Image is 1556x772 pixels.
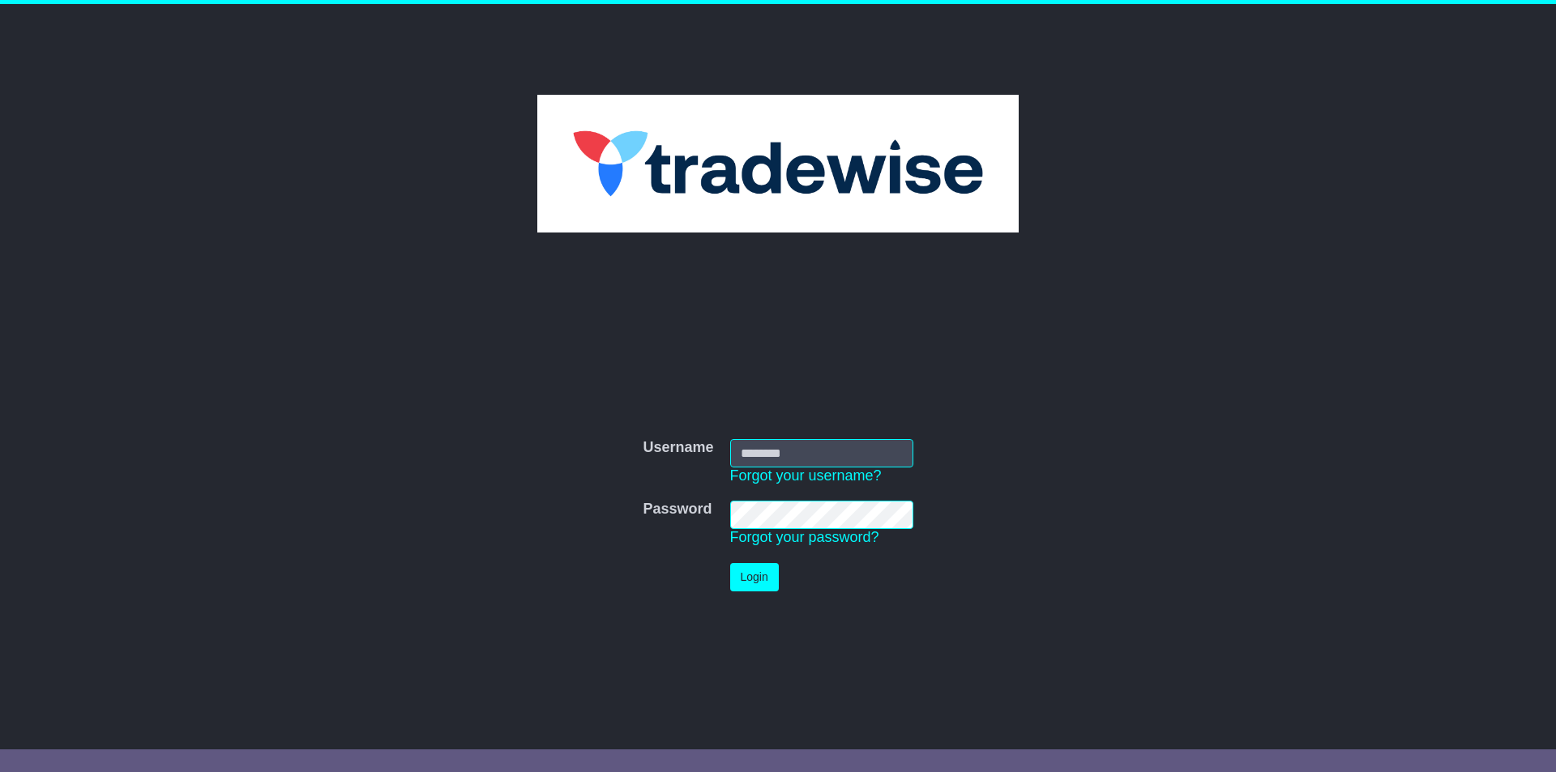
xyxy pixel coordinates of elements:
[643,439,713,457] label: Username
[643,501,712,518] label: Password
[537,95,1020,232] img: Tradewise Global Logistics
[730,563,779,591] button: Login
[730,529,879,545] a: Forgot your password?
[730,467,882,484] a: Forgot your username?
